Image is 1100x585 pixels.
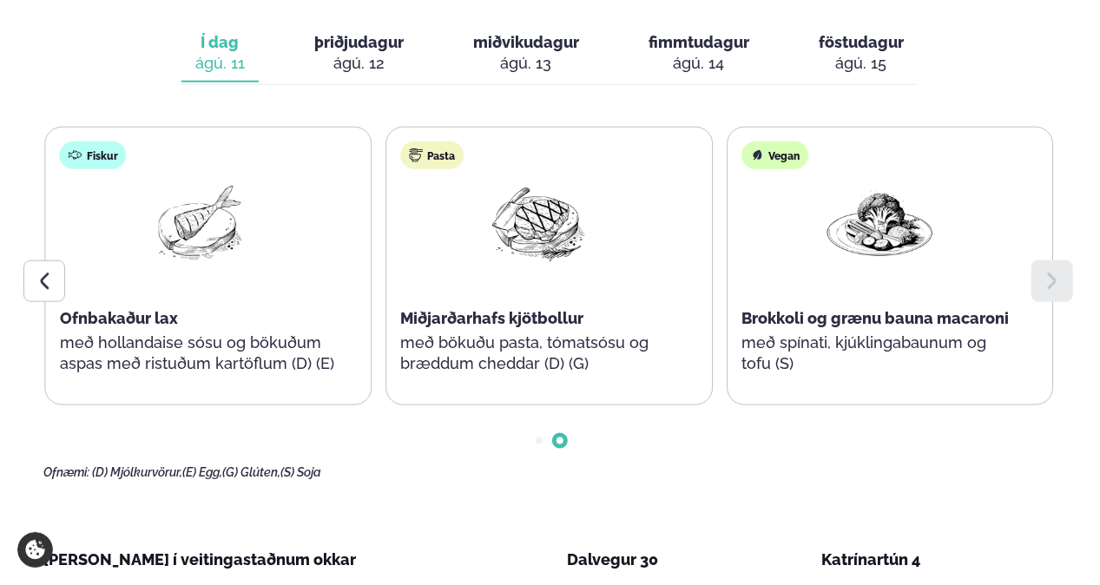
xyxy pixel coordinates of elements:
[819,53,904,74] div: ágú. 15
[473,53,579,74] div: ágú. 13
[819,33,904,51] span: föstudagur
[649,33,749,51] span: fimmtudagur
[300,25,418,82] button: þriðjudagur ágú. 12
[741,141,808,169] div: Vegan
[635,25,763,82] button: fimmtudagur ágú. 14
[60,309,178,327] span: Ofnbakaður lax
[43,465,89,479] span: Ofnæmi:
[17,532,53,568] a: Cookie settings
[741,332,1018,374] p: með spínati, kjúklingabaunum og tofu (S)
[459,25,593,82] button: miðvikudagur ágú. 13
[181,25,259,82] button: Í dag ágú. 11
[60,141,127,169] div: Fiskur
[536,437,543,444] span: Go to slide 1
[741,309,1009,327] span: Brokkoli og grænu bauna macaroni
[821,549,1056,570] div: Katrínartún 4
[60,332,336,374] p: með hollandaise sósu og bökuðum aspas með ristuðum kartöflum (D) (E)
[195,53,245,74] div: ágú. 11
[567,549,801,570] div: Dalvegur 30
[69,148,82,162] img: fish.svg
[750,148,764,162] img: Vegan.svg
[805,25,918,82] button: föstudagur ágú. 15
[483,183,594,264] img: Beef-Meat.png
[649,53,749,74] div: ágú. 14
[400,309,583,327] span: Miðjarðarhafs kjötbollur
[182,465,222,479] span: (E) Egg,
[92,465,182,479] span: (D) Mjólkurvörur,
[473,33,579,51] span: miðvikudagur
[314,53,404,74] div: ágú. 12
[409,148,423,162] img: pasta.svg
[280,465,321,479] span: (S) Soja
[557,437,563,444] span: Go to slide 2
[142,183,254,264] img: Fish.png
[43,550,356,569] span: [PERSON_NAME] í veitingastaðnum okkar
[824,183,935,264] img: Vegan.png
[195,32,245,53] span: Í dag
[400,332,676,374] p: með bökuðu pasta, tómatsósu og bræddum cheddar (D) (G)
[222,465,280,479] span: (G) Glúten,
[314,33,404,51] span: þriðjudagur
[400,141,464,169] div: Pasta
